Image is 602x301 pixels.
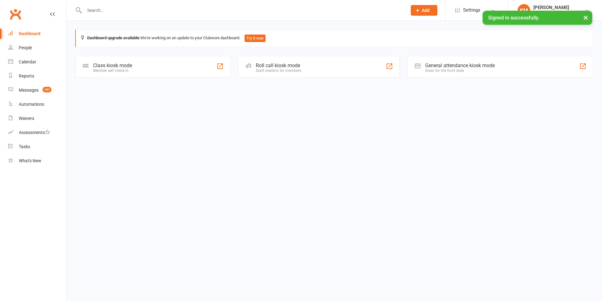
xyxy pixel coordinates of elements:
a: Reports [8,69,66,83]
div: General attendance kiosk mode [425,62,495,68]
div: Great for the front desk [425,68,495,73]
input: Search... [82,6,403,15]
button: Add [411,5,437,16]
a: Messages 107 [8,83,66,97]
a: Calendar [8,55,66,69]
div: Waivers [19,116,34,121]
div: Automations [19,102,44,107]
span: Signed in successfully. [488,15,539,21]
strong: Dashboard upgrade available: [87,35,140,40]
div: Calendar [19,59,36,64]
div: Member self check-in [93,68,132,73]
div: What's New [19,158,41,163]
span: 107 [43,87,51,92]
div: Reports [19,73,34,78]
div: Assessments [19,130,50,135]
a: Automations [8,97,66,111]
div: Dashboard [19,31,40,36]
button: Try it now [245,35,266,42]
button: × [580,11,591,24]
a: Waivers [8,111,66,126]
div: We're working on an update to your Clubworx dashboard. [75,30,593,47]
div: ACA Network [533,10,569,16]
a: People [8,41,66,55]
a: What's New [8,154,66,168]
div: KM [518,4,530,17]
a: Clubworx [8,6,23,22]
div: Messages [19,88,39,93]
div: Tasks [19,144,30,149]
div: People [19,45,32,50]
div: Class kiosk mode [93,62,132,68]
div: [PERSON_NAME] [533,5,569,10]
div: Staff check-in for members [256,68,301,73]
span: Add [422,8,430,13]
a: Tasks [8,140,66,154]
span: Settings [463,3,480,17]
a: Assessments [8,126,66,140]
div: Roll call kiosk mode [256,62,301,68]
a: Dashboard [8,27,66,41]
